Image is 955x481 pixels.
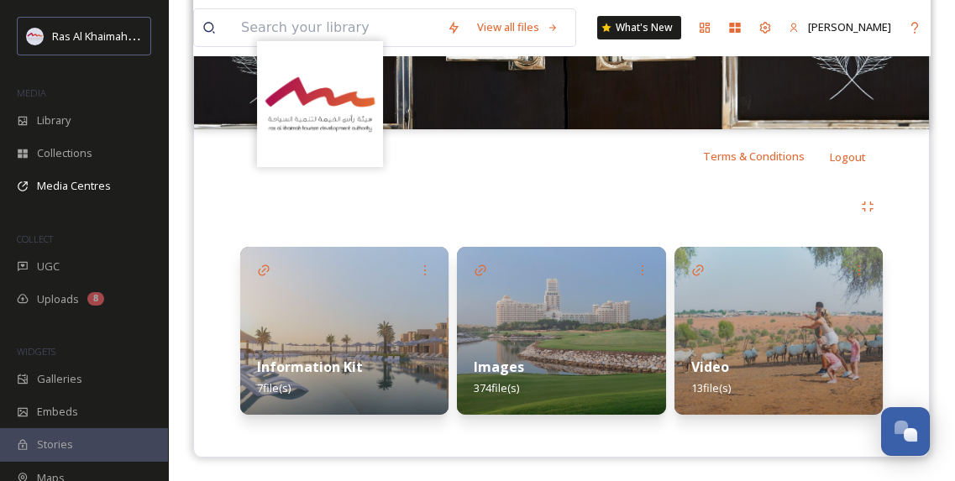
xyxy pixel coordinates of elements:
[469,11,567,44] a: View all files
[780,11,900,44] a: [PERSON_NAME]
[257,358,363,376] strong: Information Kit
[17,86,46,99] span: MEDIA
[17,233,53,245] span: COLLECT
[37,178,111,194] span: Media Centres
[233,9,438,46] input: Search your library
[808,19,891,34] span: [PERSON_NAME]
[457,247,665,415] img: 78b6791c-afca-47d9-b215-0d5f683c3802.jpg
[830,149,866,165] span: Logout
[87,292,104,306] div: 8
[240,247,449,415] img: 5d877220-f30f-446c-a8b4-c25610d4cf05.jpg
[881,407,930,456] button: Open Chat
[474,380,519,395] span: 374 file(s)
[674,247,883,415] img: 7040f694-27b3-479b-9e6d-6281a11ed342.jpg
[703,149,805,164] span: Terms & Conditions
[260,43,381,165] img: Logo_RAKTDA_RGB-01.png
[37,291,79,307] span: Uploads
[691,380,731,395] span: 13 file(s)
[52,28,290,44] span: Ras Al Khaimah Tourism Development Authority
[691,358,729,376] strong: Video
[37,145,92,161] span: Collections
[703,146,830,166] a: Terms & Conditions
[27,28,44,44] img: Logo_RAKTDA_RGB-01.png
[37,437,73,452] span: Stories
[474,358,524,376] strong: Images
[37,259,60,274] span: UGC
[37,371,82,387] span: Galleries
[17,345,55,358] span: WIDGETS
[597,16,681,39] a: What's New
[37,404,78,420] span: Embeds
[257,380,291,395] span: 7 file(s)
[37,112,71,128] span: Library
